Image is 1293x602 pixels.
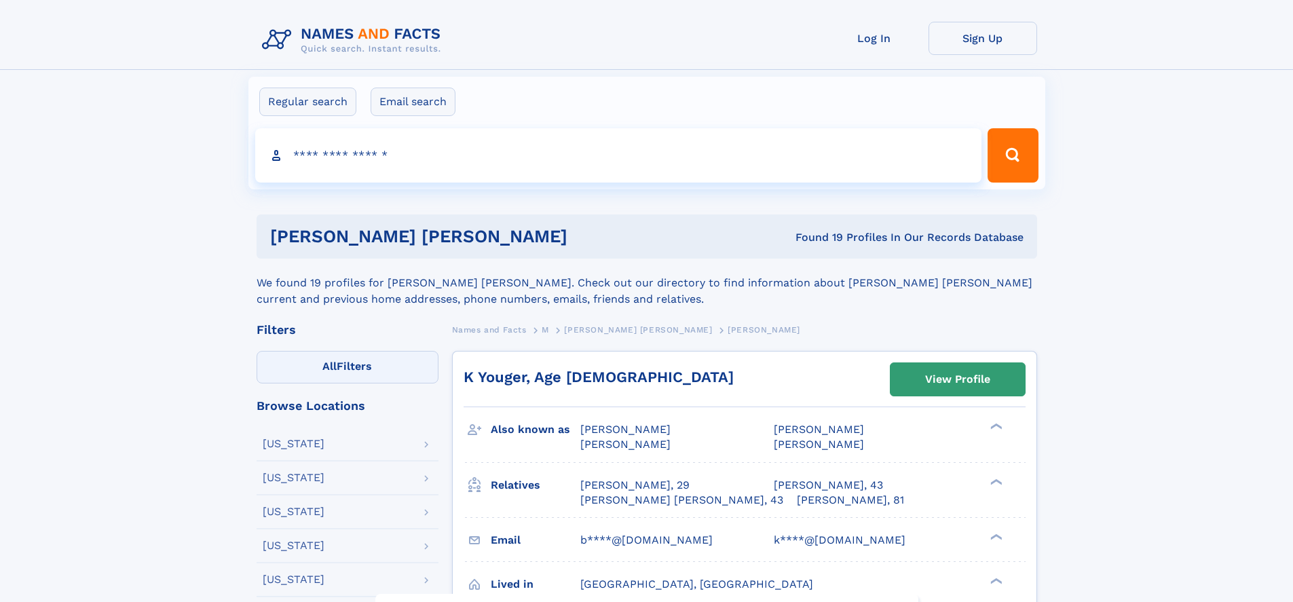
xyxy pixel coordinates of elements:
[263,574,324,585] div: [US_STATE]
[263,438,324,449] div: [US_STATE]
[491,529,580,552] h3: Email
[263,472,324,483] div: [US_STATE]
[929,22,1037,55] a: Sign Up
[259,88,356,116] label: Regular search
[987,576,1003,585] div: ❯
[257,324,438,336] div: Filters
[580,423,671,436] span: [PERSON_NAME]
[820,22,929,55] a: Log In
[564,321,712,338] a: [PERSON_NAME] [PERSON_NAME]
[491,573,580,596] h3: Lived in
[263,506,324,517] div: [US_STATE]
[564,325,712,335] span: [PERSON_NAME] [PERSON_NAME]
[464,369,734,385] a: K Youger, Age [DEMOGRAPHIC_DATA]
[371,88,455,116] label: Email search
[797,493,904,508] a: [PERSON_NAME], 81
[728,325,800,335] span: [PERSON_NAME]
[542,325,549,335] span: M
[681,230,1024,245] div: Found 19 Profiles In Our Records Database
[257,259,1037,307] div: We found 19 profiles for [PERSON_NAME] [PERSON_NAME]. Check out our directory to find information...
[580,478,690,493] a: [PERSON_NAME], 29
[988,128,1038,183] button: Search Button
[580,438,671,451] span: [PERSON_NAME]
[322,360,337,373] span: All
[774,423,864,436] span: [PERSON_NAME]
[580,578,813,590] span: [GEOGRAPHIC_DATA], [GEOGRAPHIC_DATA]
[987,422,1003,431] div: ❯
[263,540,324,551] div: [US_STATE]
[891,363,1025,396] a: View Profile
[270,228,681,245] h1: [PERSON_NAME] [PERSON_NAME]
[580,493,783,508] a: [PERSON_NAME] [PERSON_NAME], 43
[452,321,527,338] a: Names and Facts
[987,477,1003,486] div: ❯
[542,321,549,338] a: M
[255,128,982,183] input: search input
[257,400,438,412] div: Browse Locations
[774,478,883,493] a: [PERSON_NAME], 43
[257,351,438,383] label: Filters
[491,474,580,497] h3: Relatives
[774,438,864,451] span: [PERSON_NAME]
[491,418,580,441] h3: Also known as
[925,364,990,395] div: View Profile
[987,532,1003,541] div: ❯
[257,22,452,58] img: Logo Names and Facts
